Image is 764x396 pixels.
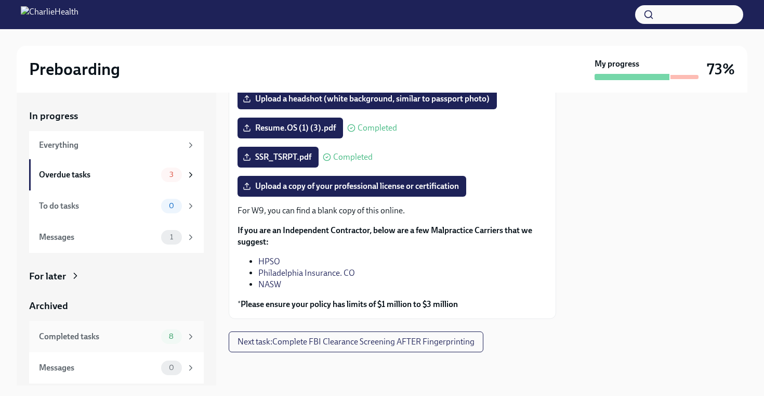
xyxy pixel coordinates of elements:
[39,139,182,151] div: Everything
[358,124,397,132] span: Completed
[258,279,281,289] a: NASW
[238,337,475,347] span: Next task : Complete FBI Clearance Screening AFTER Fingerprinting
[39,362,157,374] div: Messages
[39,200,157,212] div: To do tasks
[258,268,355,278] a: Philadelphia Insurance. CO
[241,299,458,309] strong: Please ensure your policy has limits of $1 million to $3 million
[245,152,311,162] span: SSR_TSRPT.pdf
[29,270,66,283] div: For later
[238,88,497,109] label: Upload a headshot (white background, similar to passport photo)
[29,321,204,352] a: Completed tasks8
[163,333,180,340] span: 8
[163,202,180,210] span: 0
[39,169,157,181] div: Overdue tasks
[238,118,343,138] label: Resume.OS (1) (3).pdf
[245,123,336,133] span: Resume.OS (1) (3).pdf
[29,59,120,80] h2: Preboarding
[258,257,280,266] a: HPSO
[707,60,735,79] h3: 73%
[229,331,483,352] button: Next task:Complete FBI Clearance Screening AFTER Fingerprinting
[29,222,204,253] a: Messages1
[238,225,532,247] strong: If you are an Independent Contractor, below are a few Malpractice Carriers that we suggest:
[238,205,547,216] p: For W9, you can find a blank copy of this online.
[29,190,204,222] a: To do tasks0
[163,171,180,178] span: 3
[163,364,180,372] span: 0
[29,270,204,283] a: For later
[238,176,466,197] label: Upload a copy of your professional license or certification
[333,153,373,161] span: Completed
[39,232,157,243] div: Messages
[245,181,459,191] span: Upload a copy of your professional license or certification
[29,299,204,313] a: Archived
[29,352,204,384] a: Messages0
[21,6,78,23] img: CharlieHealth
[595,58,639,70] strong: My progress
[39,331,157,342] div: Completed tasks
[164,233,179,241] span: 1
[245,94,490,104] span: Upload a headshot (white background, similar to passport photo)
[238,147,319,168] label: SSR_TSRPT.pdf
[29,159,204,190] a: Overdue tasks3
[29,131,204,159] a: Everything
[29,109,204,123] a: In progress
